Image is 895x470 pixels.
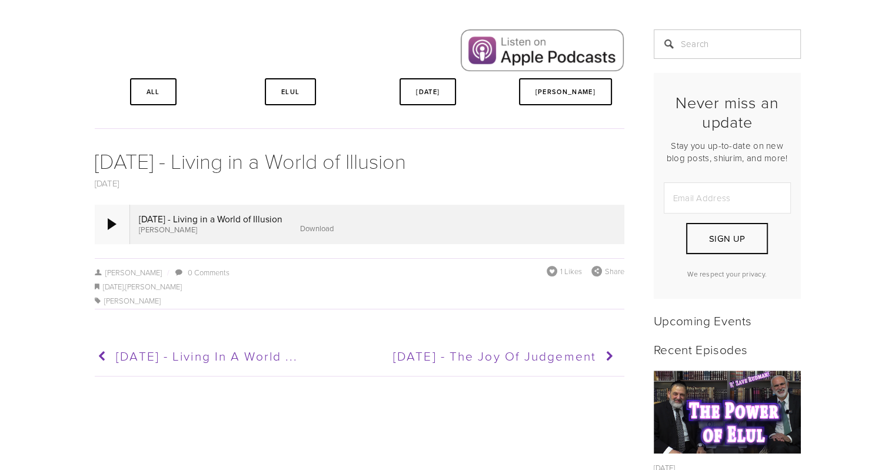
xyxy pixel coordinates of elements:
[265,78,316,105] a: ELUL
[591,266,624,276] div: Share
[95,267,162,278] a: [PERSON_NAME]
[125,281,182,292] a: [PERSON_NAME]
[104,295,161,306] a: [PERSON_NAME]
[300,223,334,234] a: Download
[709,232,745,245] span: Sign Up
[686,223,767,254] button: Sign Up
[358,342,618,371] a: [DATE] - The Joy of Judgement
[95,342,354,371] a: [DATE] - Living in a World ...
[653,371,801,454] img: The Power of Elul (Ep. 295)
[560,266,582,276] span: 1 Likes
[654,29,801,59] input: Search
[130,78,177,105] a: All
[95,177,119,189] a: [DATE]
[654,342,801,356] h2: Recent Episodes
[654,313,801,328] h2: Upcoming Events
[95,146,406,175] a: [DATE] - Living in a World of Illusion
[664,93,791,131] h2: Never miss an update
[95,280,624,294] div: ,
[654,371,801,454] a: The Power of Elul (Ep. 295)
[116,347,298,364] span: [DATE] - Living in a World ...
[400,78,456,105] a: [DATE]
[393,347,596,364] span: [DATE] - The Joy of Judgement
[103,281,124,292] a: [DATE]
[188,267,229,278] a: 0 Comments
[664,139,791,164] p: Stay you up-to-date on new blog posts, shiurim, and more!
[162,267,174,278] span: /
[519,78,612,105] a: [PERSON_NAME]
[664,182,791,214] input: Email Address
[664,269,791,279] p: We respect your privacy.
